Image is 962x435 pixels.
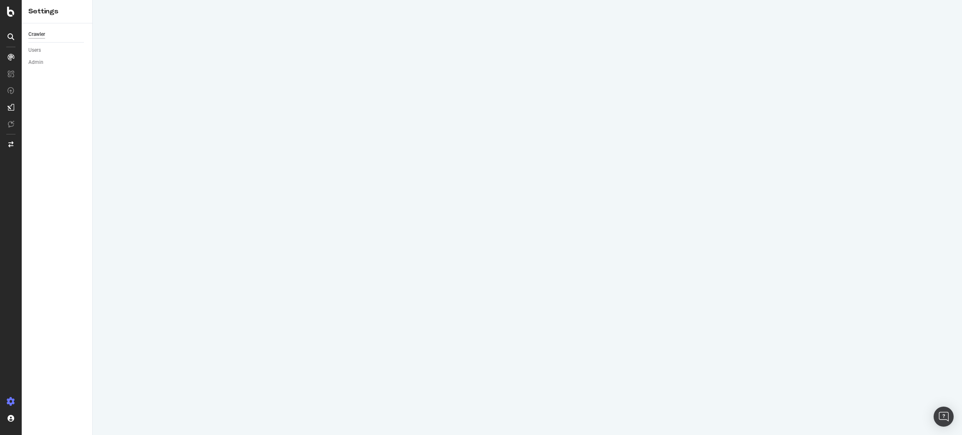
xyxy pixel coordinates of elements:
div: Users [28,46,41,55]
div: Open Intercom Messenger [934,407,954,427]
a: Admin [28,58,86,67]
div: Crawler [28,30,45,39]
div: Settings [28,7,86,16]
a: Crawler [28,30,86,39]
div: Admin [28,58,43,67]
a: Users [28,46,86,55]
